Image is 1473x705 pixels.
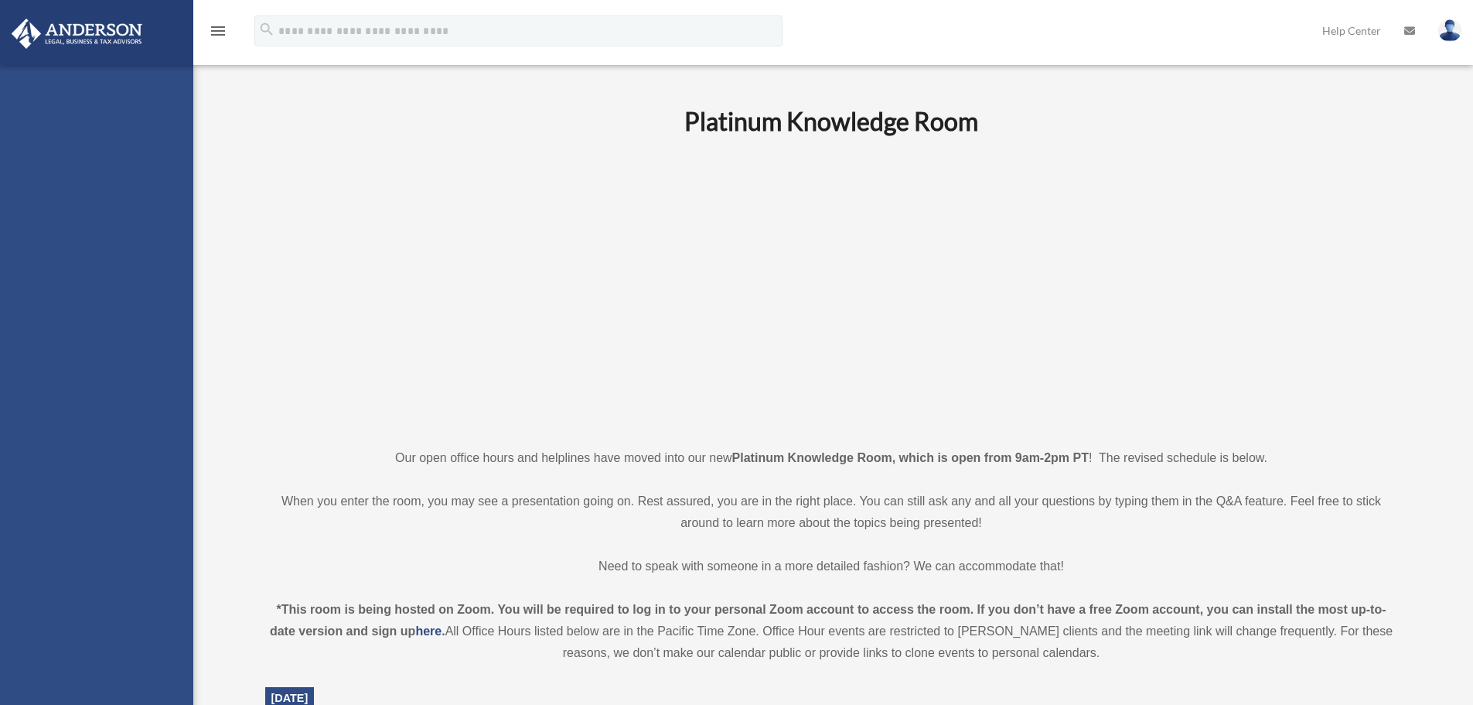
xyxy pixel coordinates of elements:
[265,447,1398,469] p: Our open office hours and helplines have moved into our new ! The revised schedule is below.
[265,599,1398,664] div: All Office Hours listed below are in the Pacific Time Zone. Office Hour events are restricted to ...
[442,625,445,638] strong: .
[415,625,442,638] a: here
[270,603,1386,638] strong: *This room is being hosted on Zoom. You will be required to log in to your personal Zoom account ...
[1438,19,1461,42] img: User Pic
[209,22,227,40] i: menu
[599,157,1063,419] iframe: 231110_Toby_KnowledgeRoom
[265,556,1398,577] p: Need to speak with someone in a more detailed fashion? We can accommodate that!
[209,27,227,40] a: menu
[684,106,978,136] b: Platinum Knowledge Room
[732,451,1089,464] strong: Platinum Knowledge Room, which is open from 9am-2pm PT
[7,19,147,49] img: Anderson Advisors Platinum Portal
[265,491,1398,534] p: When you enter the room, you may see a presentation going on. Rest assured, you are in the right ...
[258,21,275,38] i: search
[271,692,309,704] span: [DATE]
